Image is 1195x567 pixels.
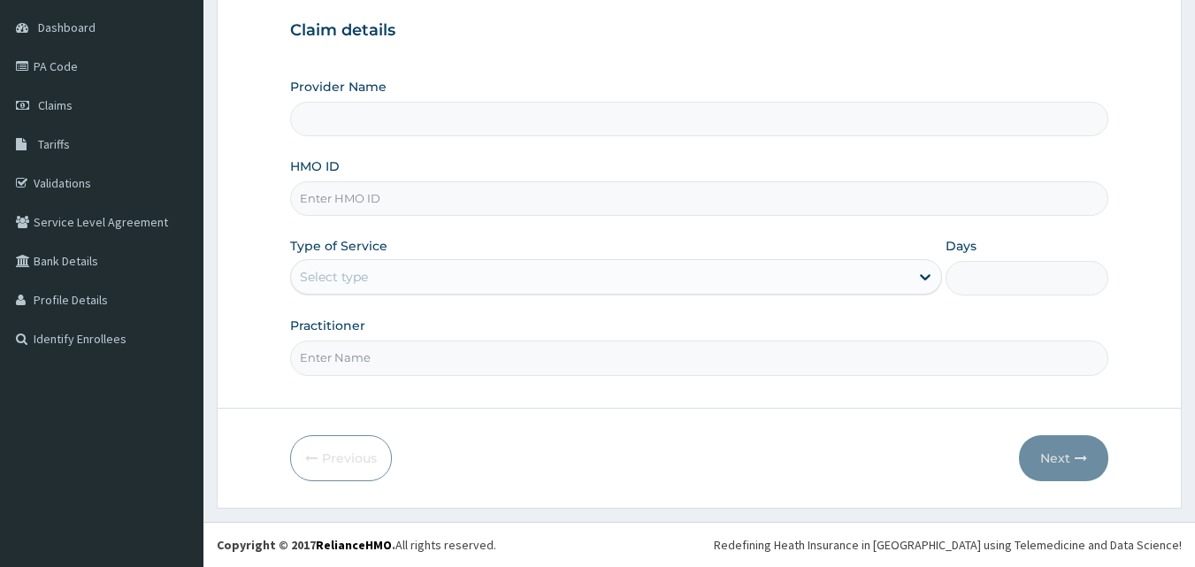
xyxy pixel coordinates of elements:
input: Enter Name [290,341,1109,375]
strong: Copyright © 2017 . [217,537,395,553]
div: Redefining Heath Insurance in [GEOGRAPHIC_DATA] using Telemedicine and Data Science! [714,536,1182,554]
label: Type of Service [290,237,387,255]
span: Dashboard [38,19,96,35]
input: Enter HMO ID [290,181,1109,216]
label: Practitioner [290,317,365,334]
span: Claims [38,97,73,113]
a: RelianceHMO [316,537,392,553]
span: Tariffs [38,136,70,152]
footer: All rights reserved. [203,522,1195,567]
button: Next [1019,435,1108,481]
label: Provider Name [290,78,387,96]
label: Days [946,237,977,255]
button: Previous [290,435,392,481]
div: Select type [300,268,368,286]
label: HMO ID [290,157,340,175]
h3: Claim details [290,21,1109,41]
